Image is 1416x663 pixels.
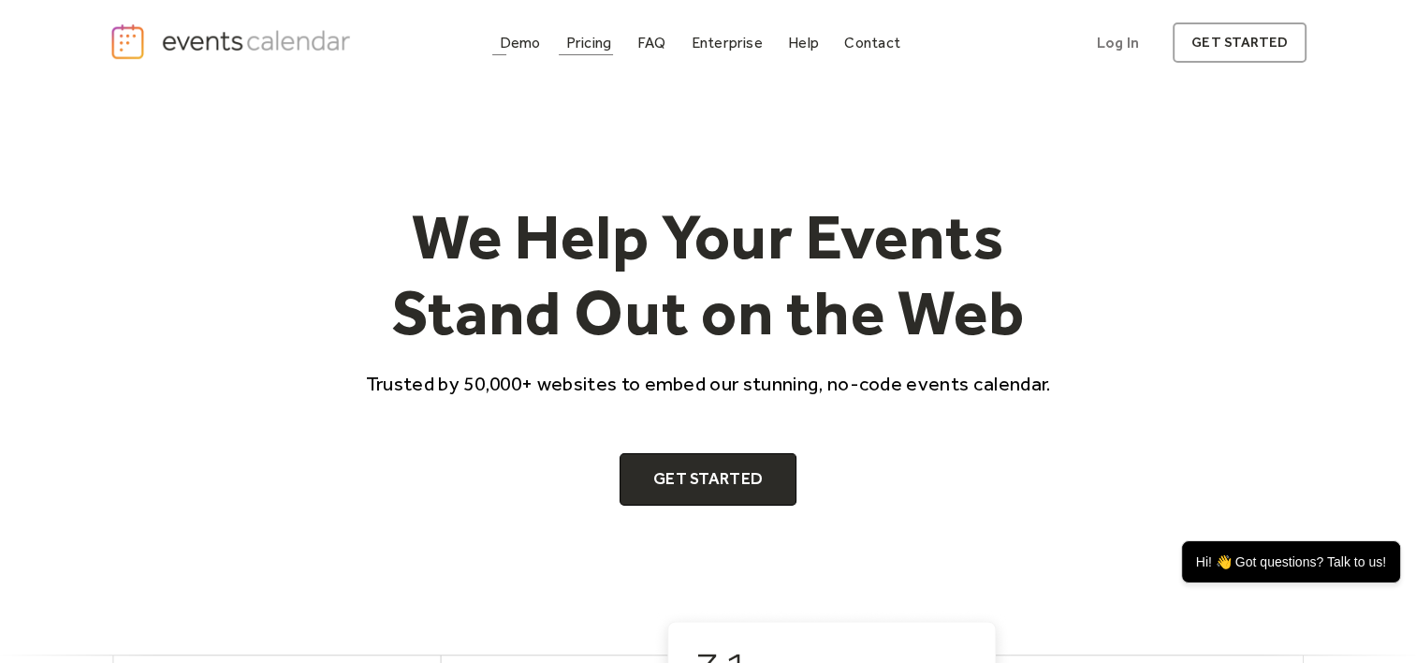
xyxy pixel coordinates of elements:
a: FAQ [630,30,674,55]
a: Enterprise [683,30,769,55]
div: Pricing [566,37,612,48]
a: Help [781,30,826,55]
div: FAQ [637,37,666,48]
a: home [109,22,357,61]
a: Pricing [559,30,620,55]
div: Contact [844,37,900,48]
a: Log In [1078,22,1158,63]
a: Demo [492,30,548,55]
h1: We Help Your Events Stand Out on the Web [349,199,1068,351]
div: Demo [500,37,541,48]
div: Help [788,37,819,48]
a: Get Started [620,453,796,506]
a: get started [1173,22,1307,63]
p: Trusted by 50,000+ websites to embed our stunning, no-code events calendar. [349,370,1068,397]
a: Contact [837,30,908,55]
div: Enterprise [691,37,762,48]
